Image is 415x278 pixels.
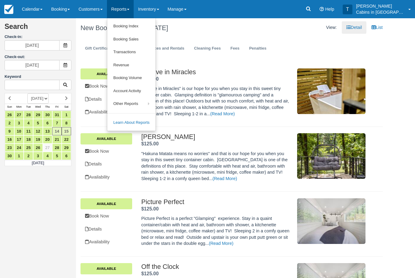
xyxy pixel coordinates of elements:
a: Booking Volume [107,71,156,85]
a: Other Reports [107,97,156,110]
a: Revenue [107,59,156,72]
a: Booking Sales [107,33,156,46]
a: Booking Index [107,20,156,33]
a: Account Activity [107,85,156,98]
a: Learn About Reports [107,116,156,129]
a: Transactions [107,46,156,59]
ul: Reports [107,18,156,131]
